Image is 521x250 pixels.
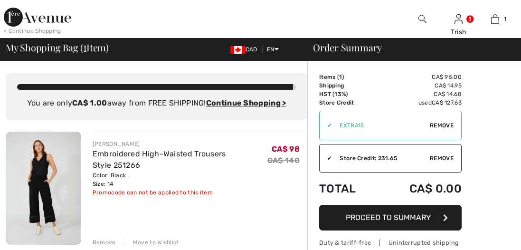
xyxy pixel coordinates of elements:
td: Store Credit [319,98,378,107]
td: Total [319,173,378,205]
div: < Continue Shopping [4,27,61,35]
div: Color: Black Size: 14 [93,171,267,188]
td: CA$ 0.00 [378,173,462,205]
img: My Bag [491,13,499,25]
td: HST (13%) [319,90,378,98]
img: Canadian Dollar [230,46,246,54]
img: Embroidered High-Waisted Trousers Style 251266 [6,132,81,245]
td: CA$ 98.00 [378,73,462,81]
a: Embroidered High-Waisted Trousers Style 251266 [93,149,226,170]
span: CAD [230,46,261,53]
span: 1 [339,74,342,80]
div: Order Summary [302,43,515,52]
a: 1 [477,13,513,25]
div: [PERSON_NAME] [93,140,267,148]
div: Duty & tariff-free | Uninterrupted shipping [319,238,462,247]
span: CA$ 98 [272,144,300,154]
span: 1 [83,40,86,53]
a: Sign In [455,14,463,23]
span: My Shopping Bag ( Item) [6,43,109,52]
td: CA$ 14.95 [378,81,462,90]
div: Promocode can not be applied to this item [93,188,267,197]
img: 1ère Avenue [4,8,71,27]
td: Items ( ) [319,73,378,81]
span: Proceed to Summary [346,213,431,222]
td: CA$ 14.68 [378,90,462,98]
div: ✔ [320,121,332,130]
img: search the website [418,13,426,25]
div: Remove [93,238,116,247]
input: Promo code [332,111,430,140]
div: ✔ [320,154,332,163]
div: Store Credit: 231.65 [332,154,430,163]
img: My Info [455,13,463,25]
span: 1 [504,15,506,23]
s: CA$ 140 [267,156,300,165]
a: Continue Shopping > [206,98,286,107]
strong: CA$ 1.00 [72,98,107,107]
div: Move to Wishlist [125,238,179,247]
td: Shipping [319,81,378,90]
span: Remove [430,154,454,163]
td: used [378,98,462,107]
span: Remove [430,121,454,130]
button: Proceed to Summary [319,205,462,231]
div: Trish [441,27,476,37]
span: EN [267,46,279,53]
div: You are only away from FREE SHIPPING! [17,97,296,109]
span: CA$ 127.63 [432,99,462,106]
